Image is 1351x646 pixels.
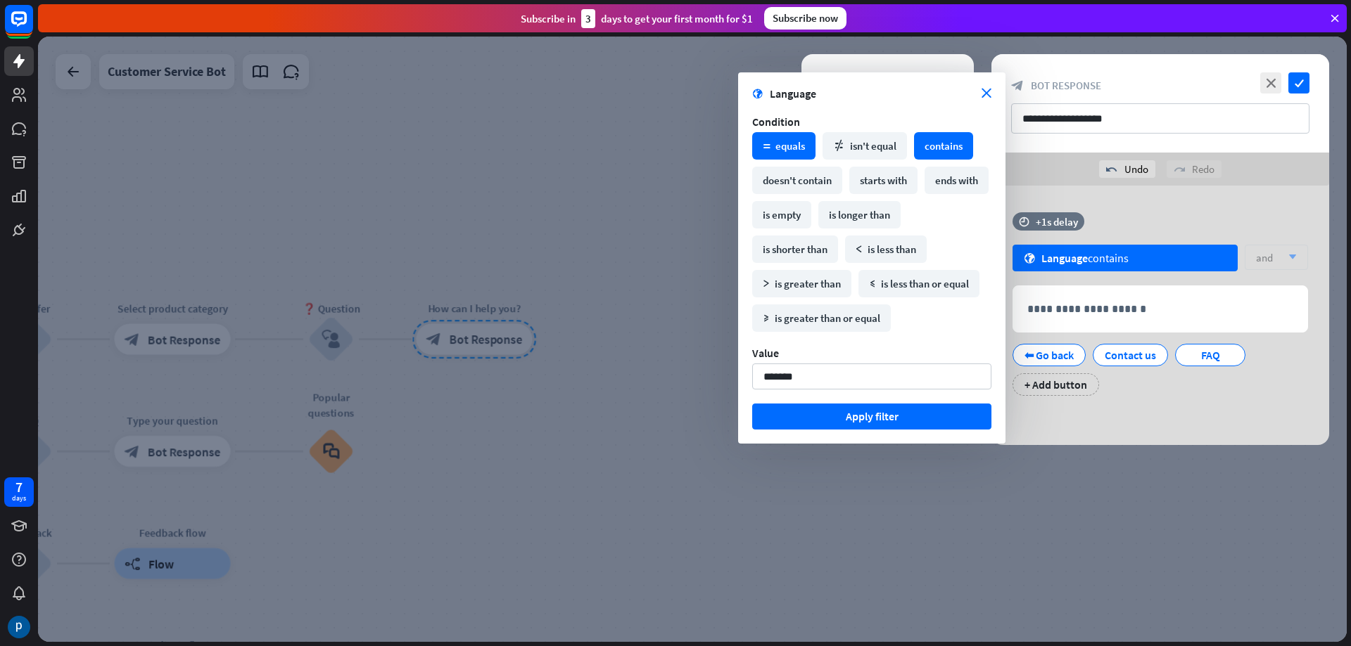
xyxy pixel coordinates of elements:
[1167,160,1222,178] div: Redo
[1187,344,1233,366] div: FAQ
[833,140,845,152] i: math_not_equal
[1099,160,1155,178] div: Undo
[752,346,991,360] div: Value
[914,132,973,160] div: contains
[1024,253,1035,264] i: globe
[15,481,23,493] div: 7
[1256,251,1273,264] span: and
[752,115,991,129] div: Condition
[1013,373,1099,396] div: + Add button
[752,235,838,263] div: is shorter than
[1260,72,1281,93] i: close
[763,280,770,288] i: math_greater
[752,167,842,194] div: doesn't contain
[925,167,989,194] div: ends with
[752,132,816,160] div: equals
[752,304,891,332] div: is greater than or equal
[770,86,982,101] span: Language
[1174,164,1185,175] i: redo
[752,89,763,98] i: globe
[818,201,901,228] div: is longer than
[581,9,595,28] div: 3
[752,201,811,228] div: is empty
[764,7,846,30] div: Subscribe now
[4,477,34,507] a: 7 days
[845,235,927,263] div: is less than
[1281,253,1297,261] i: arrow_down
[982,89,991,98] i: close
[763,315,770,322] i: math_greater_or_equal
[763,143,770,150] i: math_equal
[869,280,876,288] i: math_less_or_equal
[856,246,863,253] i: math_less
[752,270,851,297] div: is greater than
[1025,344,1074,366] div: ⬅ Go back
[1041,251,1129,265] div: contains
[858,270,979,297] div: is less than or equal
[12,493,26,503] div: days
[1106,164,1117,175] i: undo
[521,9,753,28] div: Subscribe in days to get your first month for $1
[1036,215,1078,228] div: +1s delay
[1105,344,1156,366] div: Contact us
[1031,79,1101,92] span: Bot Response
[823,132,907,160] div: isn't equal
[1011,79,1024,92] i: block_bot_response
[849,167,918,194] div: starts with
[1019,217,1029,226] i: time
[752,403,991,429] button: Apply filter
[11,6,53,48] button: Open LiveChat chat widget
[1041,251,1088,265] span: Language
[1288,72,1309,93] i: check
